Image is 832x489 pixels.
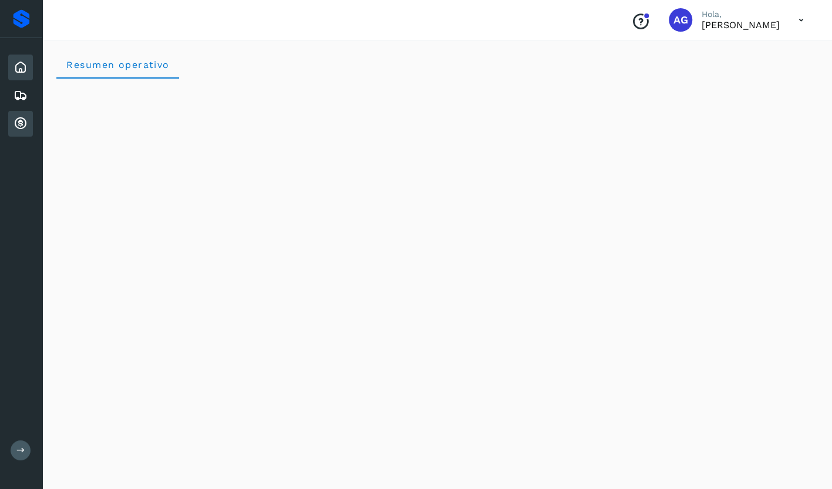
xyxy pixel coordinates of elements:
[8,111,33,137] div: Cuentas por cobrar
[8,83,33,108] div: Embarques
[66,59,170,70] span: Resumen operativo
[8,55,33,80] div: Inicio
[702,9,780,19] p: Hola,
[702,19,780,30] p: ALBERTO GARCIA SANCHEZ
